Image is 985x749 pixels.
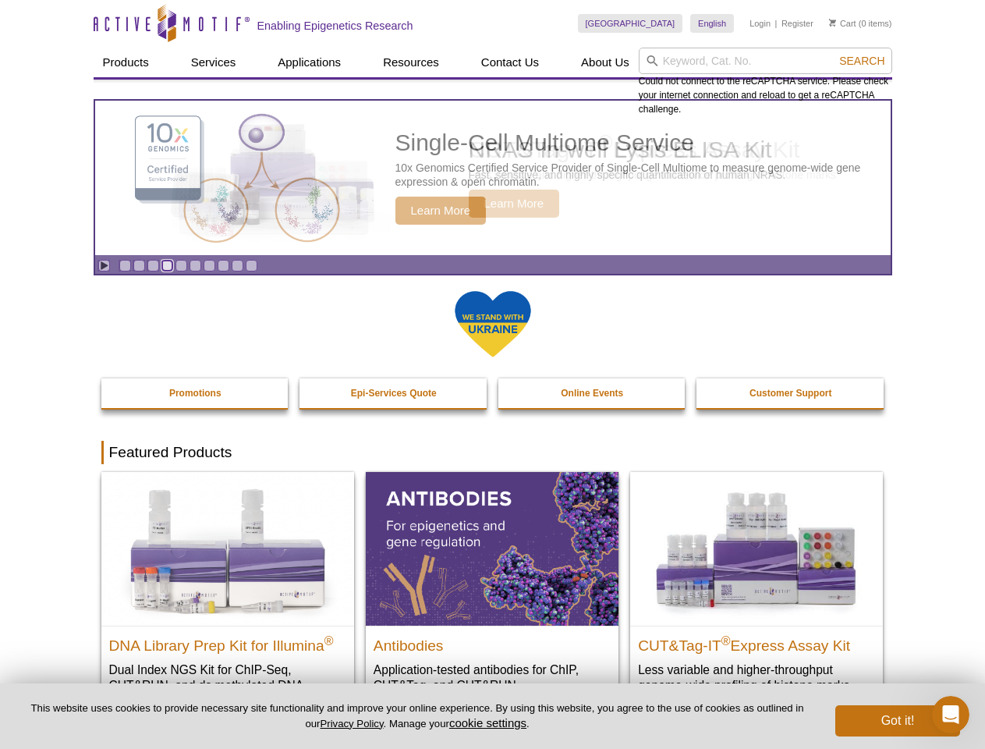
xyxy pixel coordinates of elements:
span: Learn More [395,197,487,225]
sup: ® [324,634,334,647]
a: Promotions [101,378,290,408]
div: Could not connect to the reCAPTCHA service. Please check your internet connection and reload to g... [639,48,892,116]
img: DNA Library Prep Kit for Illumina [101,472,354,625]
a: All Antibodies Antibodies Application-tested antibodies for ChIP, CUT&Tag, and CUT&RUN. [366,472,618,708]
img: CUT&Tag-IT® Express Assay Kit [630,472,883,625]
a: Go to slide 7 [204,260,215,272]
h2: Enabling Epigenetics Research [257,19,413,33]
a: CUT&Tag-IT® Express Assay Kit CUT&Tag-IT®Express Assay Kit Less variable and higher-throughput ge... [630,472,883,708]
p: 10x Genomics Certified Service Provider of Single-Cell Multiome to measure genome-wide gene expre... [395,161,883,189]
input: Keyword, Cat. No. [639,48,892,74]
a: Go to slide 4 [161,260,173,272]
img: We Stand With Ukraine [454,289,532,359]
a: Go to slide 6 [190,260,201,272]
iframe: Intercom live chat [932,696,969,733]
a: [GEOGRAPHIC_DATA] [578,14,683,33]
img: All Antibodies [366,472,618,625]
button: cookie settings [449,716,526,729]
a: English [690,14,734,33]
a: Services [182,48,246,77]
p: This website uses cookies to provide necessary site functionality and improve your online experie... [25,701,810,731]
a: Go to slide 10 [246,260,257,272]
a: Contact Us [472,48,548,77]
a: Single-Cell Multiome Service Single-Cell Multiome Service 10x Genomics Certified Service Provider... [95,101,891,255]
a: Go to slide 2 [133,260,145,272]
a: Register [781,18,813,29]
article: Single-Cell Multiome Service [95,101,891,255]
strong: Promotions [169,388,221,399]
a: Toggle autoplay [98,260,110,272]
strong: Epi-Services Quote [351,388,437,399]
a: Cart [829,18,856,29]
h2: DNA Library Prep Kit for Illumina [109,630,346,654]
span: Search [839,55,884,67]
li: | [775,14,778,33]
a: About Us [572,48,639,77]
h2: CUT&Tag-IT Express Assay Kit [638,630,875,654]
a: Go to slide 3 [147,260,159,272]
button: Got it! [835,705,960,737]
li: (0 items) [829,14,892,33]
a: Epi-Services Quote [299,378,488,408]
a: Products [94,48,158,77]
p: Dual Index NGS Kit for ChIP-Seq, CUT&RUN, and ds methylated DNA assays. [109,662,346,709]
a: DNA Library Prep Kit for Illumina DNA Library Prep Kit for Illumina® Dual Index NGS Kit for ChIP-... [101,472,354,724]
a: Go to slide 8 [218,260,229,272]
p: Less variable and higher-throughput genome-wide profiling of histone marks​. [638,662,875,694]
a: Applications [268,48,350,77]
strong: Online Events [561,388,623,399]
a: Resources [374,48,448,77]
p: Application-tested antibodies for ChIP, CUT&Tag, and CUT&RUN. [374,662,611,694]
strong: Customer Support [749,388,831,399]
a: Online Events [498,378,687,408]
h2: Single-Cell Multiome Service [395,131,883,154]
sup: ® [721,634,731,647]
h2: Antibodies [374,630,611,654]
h2: Featured Products [101,441,884,464]
a: Privacy Policy [320,718,383,729]
a: Go to slide 1 [119,260,131,272]
img: Single-Cell Multiome Service [120,107,354,250]
a: Customer Support [696,378,885,408]
img: Your Cart [829,19,836,27]
a: Go to slide 5 [175,260,187,272]
a: Go to slide 9 [232,260,243,272]
a: Login [749,18,771,29]
button: Search [834,54,889,68]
